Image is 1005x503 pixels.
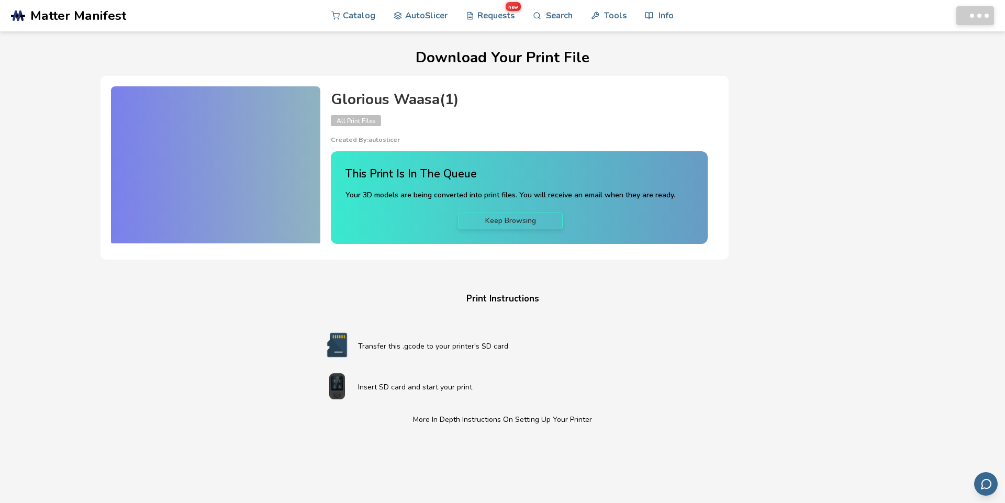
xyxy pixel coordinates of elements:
[331,115,381,126] span: All Print Files
[316,373,358,399] img: Start print
[345,189,675,201] p: Your 3D models are being converted into print files. You will receive an email when they are ready.
[316,414,689,425] p: More In Depth Instructions On Setting Up Your Printer
[30,8,126,23] span: Matter Manifest
[974,472,998,496] button: Send feedback via email
[458,213,563,229] a: Keep Browsing
[358,382,689,393] p: Insert SD card and start your print
[316,332,358,358] img: SD card
[345,166,675,182] h4: This Print Is In The Queue
[304,291,701,307] h4: Print Instructions
[331,92,708,108] h4: Glorious Waasa(1)
[506,2,521,11] span: new
[100,50,904,66] h1: Download Your Print File
[331,136,708,143] p: Created By: autoslicer
[358,341,689,352] p: Transfer this .gcode to your printer's SD card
